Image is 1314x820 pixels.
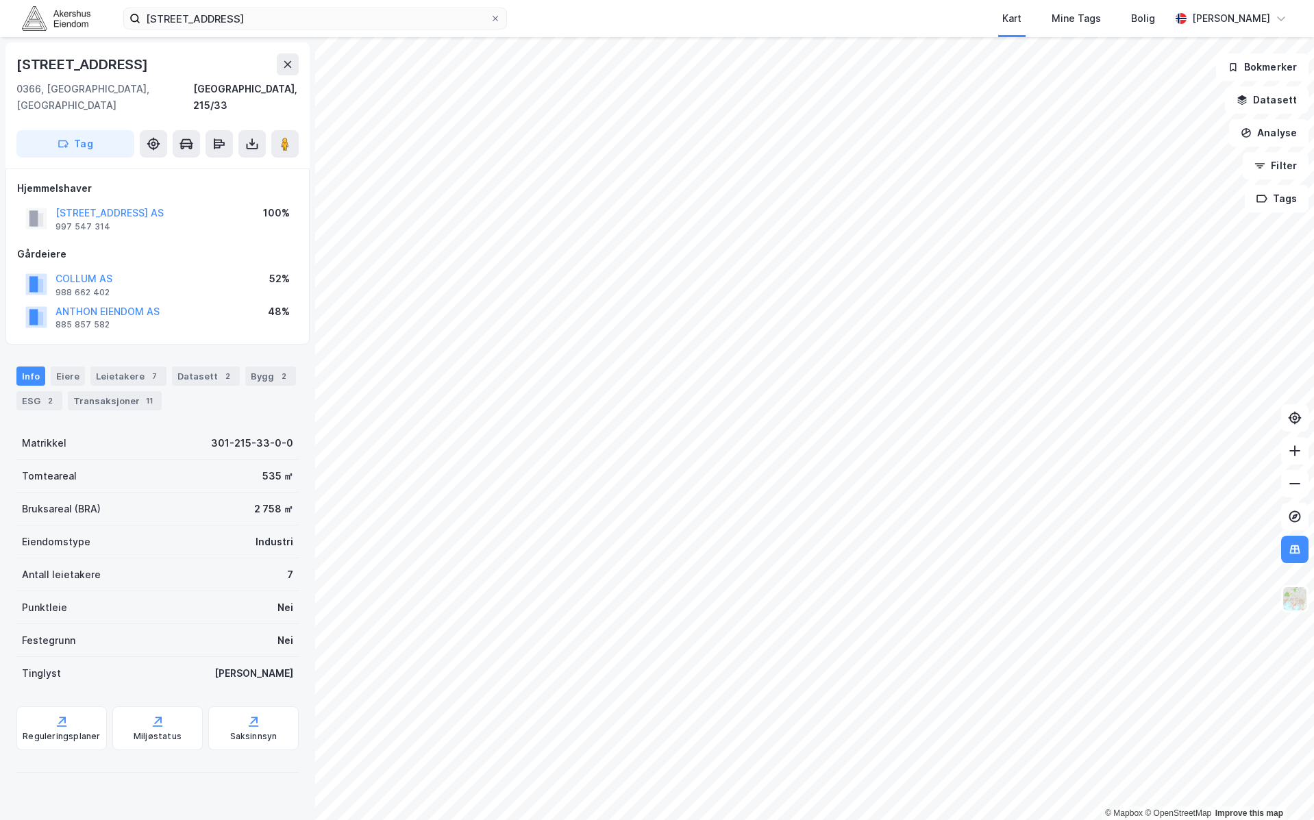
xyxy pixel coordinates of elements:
div: [PERSON_NAME] [1192,10,1270,27]
div: Saksinnsyn [230,731,277,742]
div: Matrikkel [22,435,66,451]
div: [GEOGRAPHIC_DATA], 215/33 [193,81,299,114]
div: [PERSON_NAME] [214,665,293,682]
div: 301-215-33-0-0 [211,435,293,451]
div: 48% [268,303,290,320]
button: Datasett [1225,86,1309,114]
div: Antall leietakere [22,567,101,583]
div: Festegrunn [22,632,75,649]
div: 11 [142,394,156,408]
div: Nei [277,632,293,649]
button: Tags [1245,185,1309,212]
div: Reguleringsplaner [23,731,100,742]
button: Analyse [1229,119,1309,147]
div: Punktleie [22,599,67,616]
div: Industri [256,534,293,550]
div: 7 [287,567,293,583]
div: 997 547 314 [55,221,110,232]
a: OpenStreetMap [1145,808,1211,818]
div: Transaksjoner [68,391,162,410]
div: Mine Tags [1052,10,1101,27]
div: 0366, [GEOGRAPHIC_DATA], [GEOGRAPHIC_DATA] [16,81,193,114]
div: 7 [147,369,161,383]
div: Eiere [51,366,85,386]
iframe: Chat Widget [1245,754,1314,820]
div: 2 [43,394,57,408]
div: Bolig [1131,10,1155,27]
a: Mapbox [1105,808,1143,818]
div: 2 [277,369,290,383]
div: Tomteareal [22,468,77,484]
div: Tinglyst [22,665,61,682]
div: Kontrollprogram for chat [1245,754,1314,820]
div: 988 662 402 [55,287,110,298]
div: Nei [277,599,293,616]
a: Improve this map [1215,808,1283,818]
div: Hjemmelshaver [17,180,298,197]
div: Bruksareal (BRA) [22,501,101,517]
div: 535 ㎡ [262,468,293,484]
img: akershus-eiendom-logo.9091f326c980b4bce74ccdd9f866810c.svg [22,6,90,30]
div: 52% [269,271,290,287]
div: Miljøstatus [134,731,182,742]
div: [STREET_ADDRESS] [16,53,151,75]
input: Søk på adresse, matrikkel, gårdeiere, leietakere eller personer [140,8,490,29]
div: Eiendomstype [22,534,90,550]
div: Gårdeiere [17,246,298,262]
img: Z [1282,586,1308,612]
div: Info [16,366,45,386]
div: Bygg [245,366,296,386]
div: Kart [1002,10,1021,27]
button: Filter [1243,152,1309,179]
div: 885 857 582 [55,319,110,330]
div: Leietakere [90,366,166,386]
button: Bokmerker [1216,53,1309,81]
div: Datasett [172,366,240,386]
div: 2 758 ㎡ [254,501,293,517]
div: 100% [263,205,290,221]
button: Tag [16,130,134,158]
div: 2 [221,369,234,383]
div: ESG [16,391,62,410]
